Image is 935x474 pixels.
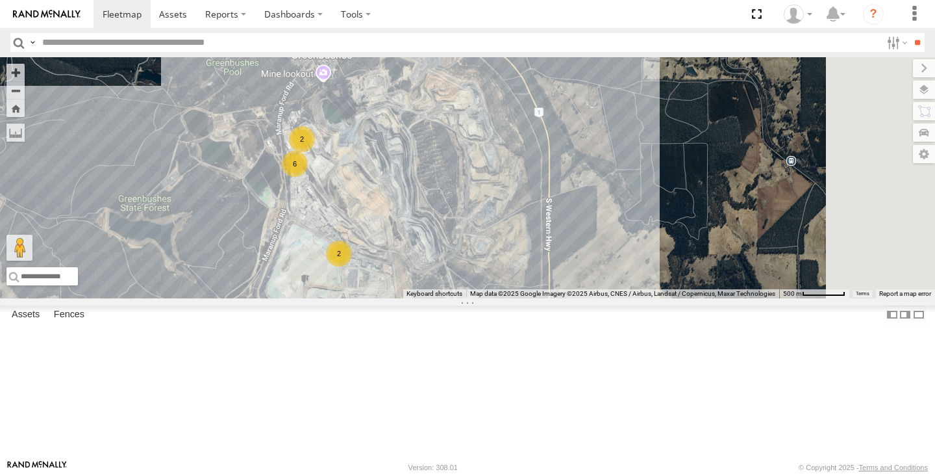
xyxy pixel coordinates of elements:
div: 6 [282,151,308,177]
div: Cody Roberts [779,5,817,24]
label: Map Settings [913,145,935,163]
label: Hide Summary Table [912,306,925,324]
a: Terms and Conditions [859,464,928,471]
label: Search Query [27,33,38,52]
button: Keyboard shortcuts [406,289,462,298]
button: Zoom out [6,81,25,99]
button: Drag Pegman onto the map to open Street View [6,235,32,261]
div: © Copyright 2025 - [799,464,928,471]
button: Zoom Home [6,99,25,117]
a: Report a map error [879,290,931,297]
img: rand-logo.svg [13,10,81,19]
div: 2 [289,126,315,152]
label: Search Filter Options [882,33,910,52]
i: ? [863,4,884,25]
button: Zoom in [6,64,25,81]
a: Visit our Website [7,461,67,474]
label: Fences [47,306,91,324]
span: 500 m [783,290,802,297]
div: 2 [326,241,352,267]
label: Dock Summary Table to the Right [899,306,912,324]
label: Assets [5,306,46,324]
div: Version: 308.01 [408,464,458,471]
span: Map data ©2025 Google Imagery ©2025 Airbus, CNES / Airbus, Landsat / Copernicus, Maxar Technologies [470,290,775,297]
a: Terms (opens in new tab) [856,291,869,296]
label: Measure [6,124,25,142]
label: Dock Summary Table to the Left [886,306,899,324]
button: Map scale: 500 m per 63 pixels [779,289,849,298]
